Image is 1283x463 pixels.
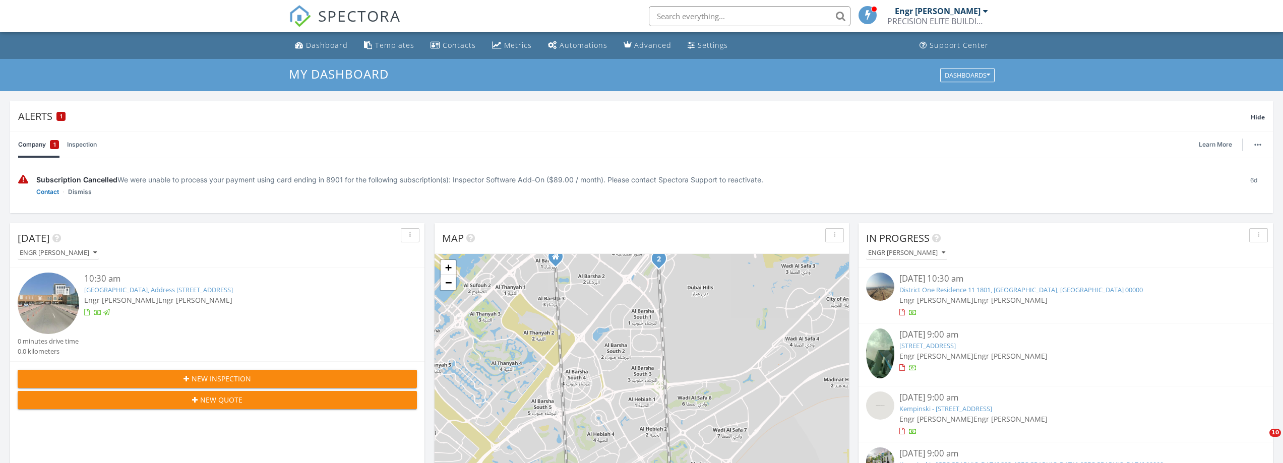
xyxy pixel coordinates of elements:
a: [GEOGRAPHIC_DATA], Address [STREET_ADDRESS] [84,285,233,294]
div: 0.0 kilometers [18,347,79,356]
a: Dismiss [68,187,92,197]
a: Automations (Basic) [544,36,612,55]
div: 0 minutes drive time [18,337,79,346]
a: 10:30 am [GEOGRAPHIC_DATA], Address [STREET_ADDRESS] Engr [PERSON_NAME]Engr [PERSON_NAME] 0 minut... [18,273,417,356]
a: Templates [360,36,418,55]
div: Dashboard [306,40,348,50]
button: Engr [PERSON_NAME] [866,246,947,260]
a: Settings [684,36,732,55]
a: Metrics [488,36,536,55]
div: Engr [PERSON_NAME] [868,249,945,256]
div: [DATE] 9:00 am [899,391,1232,404]
div: Support Center [930,40,989,50]
span: Engr [PERSON_NAME] [158,295,232,305]
a: [DATE] 10:30 am District One Residence 11 1801, [GEOGRAPHIC_DATA], [GEOGRAPHIC_DATA] 00000 Engr [... [866,273,1265,317]
div: Office 539, Rasis Business Center, Al Barsha 1 Dubai, Dubai DU 00000 [556,256,562,262]
a: District One Residence 11 1801, [GEOGRAPHIC_DATA], [GEOGRAPHIC_DATA] 00000 [899,285,1143,294]
div: We were unable to process your payment using card ending in 8901 for the following subscription(s... [36,174,1234,185]
span: Subscription Cancelled [36,175,117,184]
div: [DATE] 10:30 am [899,273,1232,285]
div: Dashboards [945,72,990,79]
button: New Inspection [18,370,417,388]
img: streetview [866,273,894,301]
span: [DATE] [18,231,50,245]
div: Templates [375,40,414,50]
img: warning-336e3c8b2db1497d2c3c.svg [18,174,28,185]
a: Kempinski - [STREET_ADDRESS] [899,404,992,413]
span: Engr [PERSON_NAME] [973,414,1048,424]
span: Engr [PERSON_NAME] [899,414,973,424]
span: Engr [PERSON_NAME] [973,295,1048,305]
a: Advanced [620,36,676,55]
div: Contacts [443,40,476,50]
a: [DATE] 9:00 am [STREET_ADDRESS] Engr [PERSON_NAME]Engr [PERSON_NAME] [866,328,1265,381]
a: Contacts [426,36,480,55]
div: 6d [1242,174,1265,197]
span: Engr [PERSON_NAME] [899,295,973,305]
div: Alerts [18,109,1251,123]
iframe: Intercom live chat [1249,429,1273,453]
div: Dubai hills, Address Hillcrest, Villa 11, Dubai, Dubai 0000 [659,258,665,264]
a: Dashboard [291,36,352,55]
a: Zoom out [441,275,456,290]
div: Settings [698,40,728,50]
span: Map [442,231,464,245]
span: 1 [53,140,56,150]
span: Engr [PERSON_NAME] [973,351,1048,361]
input: Search everything... [649,6,850,26]
div: Engr [PERSON_NAME] [20,249,97,256]
div: Automations [560,40,607,50]
span: Engr [PERSON_NAME] [84,295,158,305]
a: [DATE] 9:00 am Kempinski - [STREET_ADDRESS] Engr [PERSON_NAME]Engr [PERSON_NAME] [866,391,1265,436]
div: Advanced [634,40,671,50]
span: New Quote [200,394,242,405]
a: Zoom in [441,260,456,275]
img: streetview [18,273,79,334]
a: Contact [36,187,59,197]
span: 1 [60,113,63,120]
img: 9292116%2Fcover_photos%2FHuHqbwbHOz1mL3apDK6T%2Fsmall.jpg [866,328,894,378]
a: [STREET_ADDRESS] [899,341,956,350]
div: Metrics [504,40,532,50]
div: PRECISION ELITE BUILDING INSPECTION SERVICES L.L.C [887,16,988,26]
img: The Best Home Inspection Software - Spectora [289,5,311,27]
a: Company [18,131,59,158]
a: Support Center [915,36,993,55]
div: [DATE] 9:00 am [899,447,1232,460]
a: Inspection [67,131,97,158]
div: 10:30 am [84,273,384,285]
button: Dashboards [940,68,995,82]
button: New Quote [18,391,417,409]
img: streetview [866,391,894,420]
span: Hide [1251,113,1265,121]
a: Learn More [1199,140,1238,150]
button: Engr [PERSON_NAME] [18,246,99,260]
span: Engr [PERSON_NAME] [899,351,973,361]
a: SPECTORA [289,14,401,35]
img: ellipsis-632cfdd7c38ec3a7d453.svg [1254,144,1261,146]
span: SPECTORA [318,5,401,26]
div: [DATE] 9:00 am [899,328,1232,341]
i: 2 [657,256,661,263]
span: My Dashboard [289,65,389,82]
span: New Inspection [192,373,251,384]
div: Engr [PERSON_NAME] [895,6,981,16]
span: 10 [1269,429,1281,437]
span: In Progress [866,231,930,245]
